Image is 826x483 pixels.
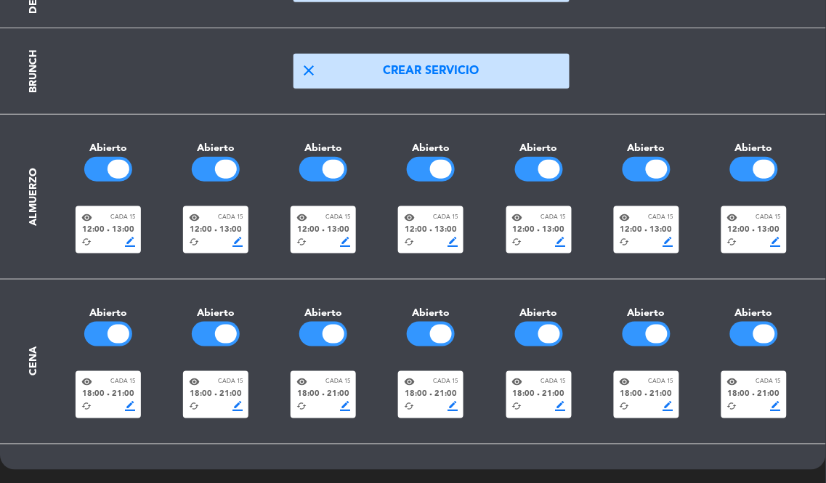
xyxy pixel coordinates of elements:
[377,140,485,157] div: Abierto
[189,237,199,247] span: cached
[753,229,756,232] span: fiber_manual_record
[189,212,200,223] span: visibility
[125,237,135,247] span: border_color
[727,212,738,223] span: visibility
[81,402,92,412] span: cached
[512,377,523,388] span: visibility
[727,402,737,412] span: cached
[543,389,565,402] span: 21:00
[727,377,738,388] span: visibility
[340,237,350,247] span: border_color
[340,402,350,412] span: border_color
[296,402,307,412] span: cached
[620,212,631,223] span: visibility
[512,402,522,412] span: cached
[433,213,458,222] span: Cada 15
[650,389,673,402] span: 21:00
[112,389,134,402] span: 21:00
[556,237,566,247] span: border_color
[162,305,270,322] div: Abierto
[620,224,643,237] span: 12:00
[758,224,780,237] span: 13:00
[753,394,756,397] span: fiber_manual_record
[663,402,673,412] span: border_color
[404,212,415,223] span: visibility
[190,389,212,402] span: 18:00
[593,305,700,322] div: Abierto
[54,305,162,322] div: Abierto
[649,378,673,387] span: Cada 15
[448,402,458,412] span: border_color
[620,237,630,247] span: cached
[404,402,414,412] span: cached
[513,389,535,402] span: 18:00
[404,237,414,247] span: cached
[513,224,535,237] span: 12:00
[219,224,242,237] span: 13:00
[429,394,432,397] span: fiber_manual_record
[218,213,243,222] span: Cada 15
[25,347,42,376] div: Cena
[700,305,808,322] div: Abierto
[650,224,673,237] span: 13:00
[620,402,630,412] span: cached
[429,229,432,232] span: fiber_manual_record
[110,213,135,222] span: Cada 15
[107,394,110,397] span: fiber_manual_record
[189,377,200,388] span: visibility
[771,402,781,412] span: border_color
[232,402,243,412] span: border_color
[162,140,270,157] div: Abierto
[81,377,92,388] span: visibility
[434,389,457,402] span: 21:00
[405,389,427,402] span: 18:00
[296,212,307,223] span: visibility
[377,305,485,322] div: Abierto
[512,212,523,223] span: visibility
[404,377,415,388] span: visibility
[322,229,325,232] span: fiber_manual_record
[771,237,781,247] span: border_color
[645,394,648,397] span: fiber_manual_record
[110,378,135,387] span: Cada 15
[663,237,673,247] span: border_color
[25,168,42,226] div: Almuerzo
[218,378,243,387] span: Cada 15
[112,224,134,237] span: 13:00
[214,394,217,397] span: fiber_manual_record
[405,224,427,237] span: 12:00
[270,305,377,322] div: Abierto
[270,140,377,157] div: Abierto
[232,237,243,247] span: border_color
[593,140,700,157] div: Abierto
[649,213,673,222] span: Cada 15
[728,224,750,237] span: 12:00
[325,378,350,387] span: Cada 15
[54,140,162,157] div: Abierto
[433,378,458,387] span: Cada 15
[81,212,92,223] span: visibility
[301,62,318,79] span: close
[327,389,349,402] span: 21:00
[700,140,808,157] div: Abierto
[322,394,325,397] span: fiber_manual_record
[219,389,242,402] span: 21:00
[189,402,199,412] span: cached
[541,378,566,387] span: Cada 15
[756,378,781,387] span: Cada 15
[727,237,737,247] span: cached
[485,305,593,322] div: Abierto
[538,394,540,397] span: fiber_manual_record
[82,224,105,237] span: 12:00
[190,224,212,237] span: 12:00
[296,237,307,247] span: cached
[81,237,92,247] span: cached
[538,229,540,232] span: fiber_manual_record
[728,389,750,402] span: 18:00
[645,229,648,232] span: fiber_manual_record
[82,389,105,402] span: 18:00
[758,389,780,402] span: 21:00
[543,224,565,237] span: 13:00
[296,377,307,388] span: visibility
[214,229,217,232] span: fiber_manual_record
